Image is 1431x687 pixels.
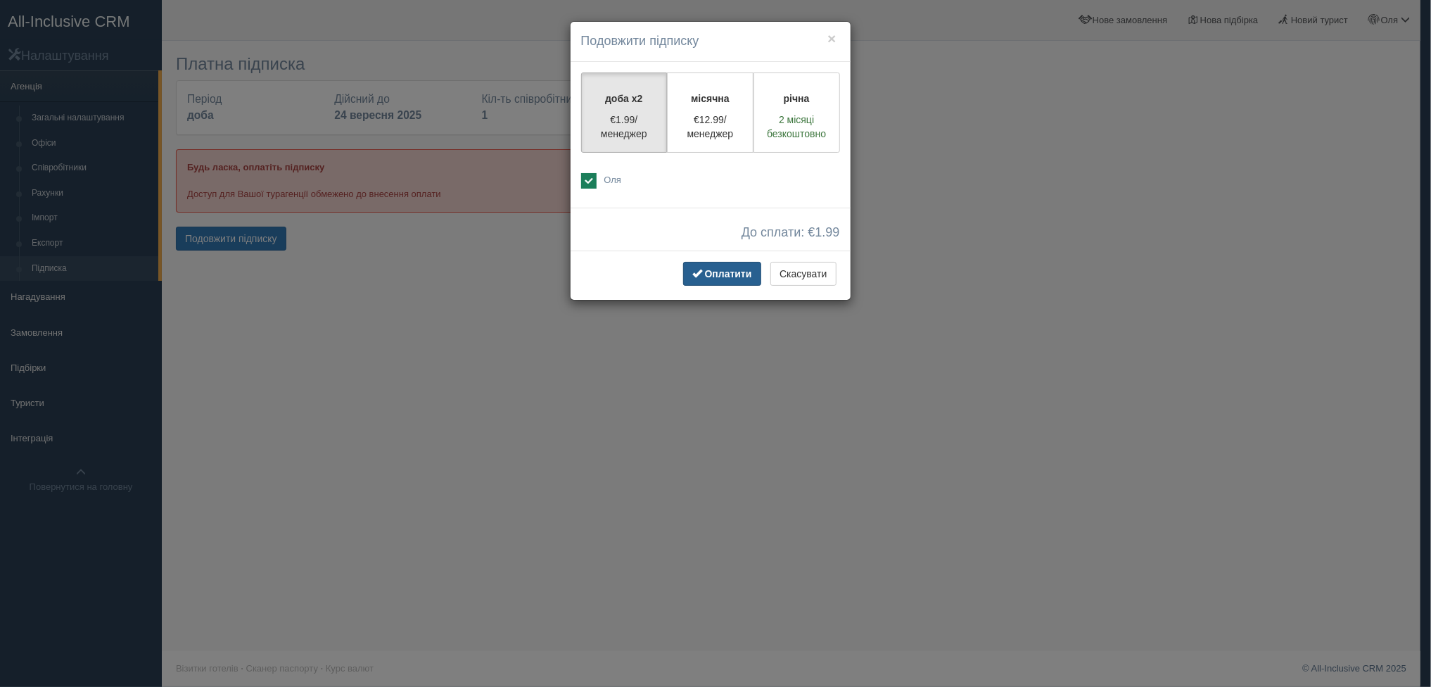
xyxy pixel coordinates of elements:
button: × [827,31,836,46]
p: місячна [676,92,744,106]
p: €1.99/менеджер [590,113,659,141]
h4: Подовжити підписку [581,32,840,51]
span: Оля [604,175,621,185]
button: Скасувати [770,262,836,286]
span: Оплатити [705,268,752,279]
span: До сплати: € [742,226,840,240]
p: 2 місяці безкоштовно [763,113,831,141]
p: доба x2 [590,92,659,106]
span: 1.99 [815,225,839,239]
button: Оплатити [683,262,761,286]
p: річна [763,92,831,106]
p: €12.99/менеджер [676,113,744,141]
